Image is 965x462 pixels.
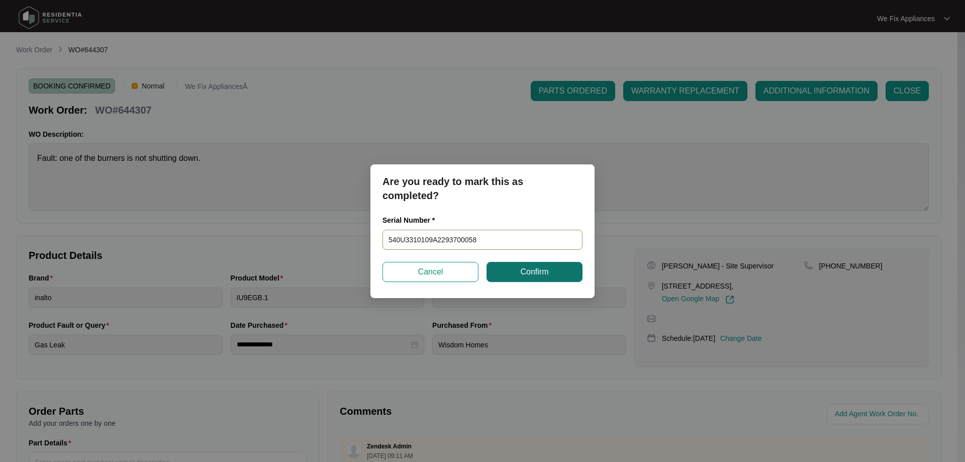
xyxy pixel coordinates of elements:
span: Cancel [418,266,443,278]
button: Cancel [382,262,478,282]
span: Confirm [520,266,548,278]
p: completed? [382,189,583,203]
button: Confirm [487,262,583,282]
p: Are you ready to mark this as [382,174,583,189]
label: Serial Number * [382,215,442,225]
